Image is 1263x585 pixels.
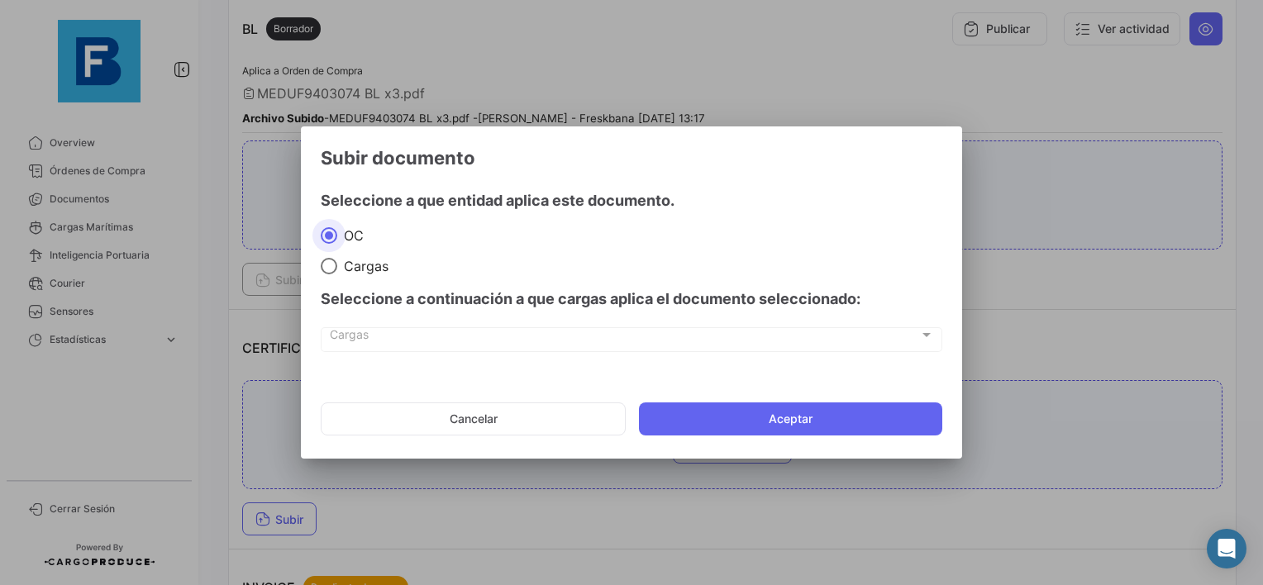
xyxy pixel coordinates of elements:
div: Abrir Intercom Messenger [1207,529,1246,568]
button: Cancelar [321,402,626,435]
span: Cargas [330,331,919,345]
button: Aceptar [639,402,942,435]
span: OC [337,227,364,244]
span: Cargas [337,258,388,274]
h4: Seleccione a que entidad aplica este documento. [321,189,942,212]
h3: Subir documento [321,146,942,169]
h4: Seleccione a continuación a que cargas aplica el documento seleccionado: [321,288,942,311]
